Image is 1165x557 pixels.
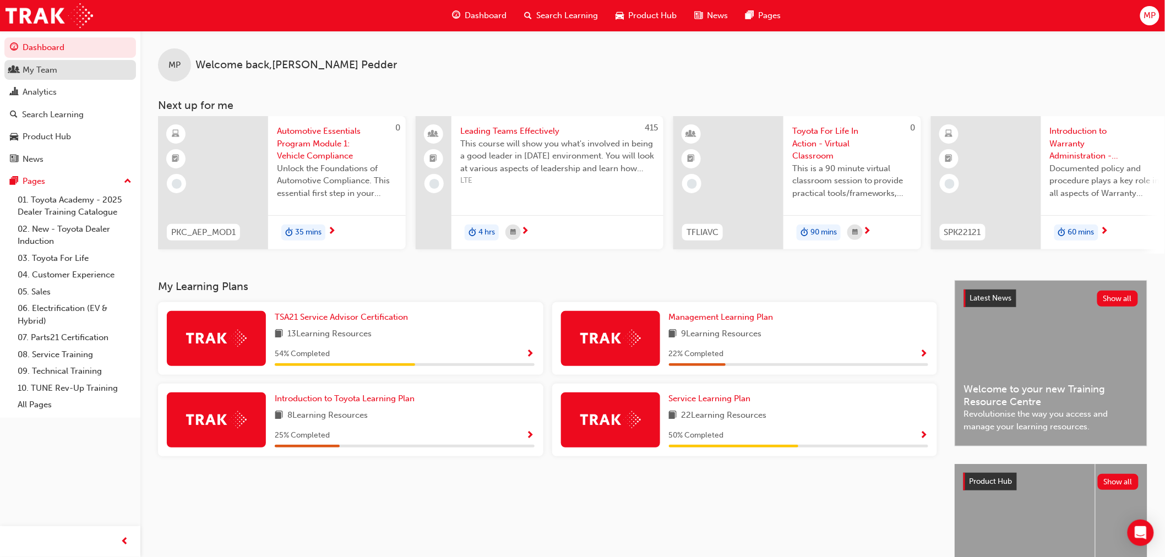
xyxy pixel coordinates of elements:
span: car-icon [616,9,624,23]
img: Trak [580,330,641,347]
a: pages-iconPages [737,4,790,27]
a: 0TFLIAVCToyota For Life In Action - Virtual ClassroomThis is a 90 minute virtual classroom sessio... [673,116,921,249]
a: Management Learning Plan [669,311,778,324]
span: 13 Learning Resources [287,327,372,341]
a: 10. TUNE Rev-Up Training [13,380,136,397]
span: pages-icon [10,177,18,187]
a: News [4,149,136,170]
span: search-icon [525,9,532,23]
span: This is a 90 minute virtual classroom session to provide practical tools/frameworks, behaviours a... [792,162,912,200]
div: Search Learning [22,108,84,121]
span: 4 hrs [478,226,495,239]
span: learningRecordVerb_NONE-icon [172,179,182,189]
span: SPK22121 [944,226,981,239]
span: booktick-icon [688,152,695,166]
span: 0 [911,123,916,133]
span: 50 % Completed [669,429,724,442]
span: 8 Learning Resources [287,409,368,423]
button: Pages [4,171,136,192]
a: 04. Customer Experience [13,266,136,283]
a: news-iconNews [686,4,737,27]
a: Analytics [4,82,136,102]
a: TSA21 Service Advisor Certification [275,311,412,324]
span: Show Progress [920,431,928,441]
span: Service Learning Plan [669,394,751,403]
span: Show Progress [526,431,535,441]
img: Trak [580,411,641,428]
span: duration-icon [801,226,808,240]
a: My Team [4,60,136,80]
span: Automotive Essentials Program Module 1: Vehicle Compliance [277,125,397,162]
span: booktick-icon [430,152,438,166]
a: Service Learning Plan [669,392,755,405]
span: Welcome to your new Training Resource Centre [964,383,1138,408]
span: calendar-icon [510,226,516,239]
a: Introduction to Toyota Learning Plan [275,392,419,405]
h3: My Learning Plans [158,280,937,293]
button: Show Progress [526,429,535,443]
a: 07. Parts21 Certification [13,329,136,346]
span: book-icon [669,327,677,341]
span: 35 mins [295,226,322,239]
a: search-iconSearch Learning [516,4,607,27]
span: 90 mins [810,226,837,239]
button: MP [1140,6,1159,25]
a: car-iconProduct Hub [607,4,686,27]
span: duration-icon [285,226,293,240]
span: 415 [645,123,658,133]
span: calendar-icon [852,226,858,239]
span: Introduction to Toyota Learning Plan [275,394,415,403]
span: up-icon [124,174,132,189]
span: Product Hub [629,9,677,22]
span: book-icon [275,327,283,341]
img: Trak [186,330,247,347]
a: 02. New - Toyota Dealer Induction [13,221,136,250]
button: Show Progress [920,347,928,361]
a: Search Learning [4,105,136,125]
span: 60 mins [1068,226,1095,239]
span: learningResourceType_ELEARNING-icon [172,127,180,141]
span: Show Progress [526,350,535,359]
div: Pages [23,175,45,188]
span: PKC_AEP_MOD1 [171,226,236,239]
span: people-icon [430,127,438,141]
span: search-icon [10,110,18,120]
span: Management Learning Plan [669,312,774,322]
span: LTE [460,174,655,187]
span: 25 % Completed [275,429,330,442]
span: book-icon [669,409,677,423]
a: Product Hub [4,127,136,147]
span: chart-icon [10,88,18,97]
div: Open Intercom Messenger [1128,520,1154,546]
span: Dashboard [465,9,507,22]
span: news-icon [695,9,703,23]
span: booktick-icon [945,152,953,166]
span: people-icon [10,65,18,75]
span: 22 % Completed [669,348,724,361]
span: book-icon [275,409,283,423]
a: Product HubShow all [963,473,1139,490]
span: MP [1144,9,1156,22]
span: duration-icon [469,226,476,240]
span: 54 % Completed [275,348,330,361]
button: Show Progress [526,347,535,361]
span: next-icon [1101,227,1109,237]
div: My Team [23,64,57,77]
button: Show Progress [920,429,928,443]
span: Search Learning [537,9,598,22]
a: 09. Technical Training [13,363,136,380]
span: Unlock the Foundations of Automotive Compliance. This essential first step in your Automotive Ess... [277,162,397,200]
span: next-icon [863,227,871,237]
span: next-icon [328,227,336,237]
span: Pages [759,9,781,22]
span: learningRecordVerb_NONE-icon [687,179,697,189]
span: pages-icon [746,9,754,23]
a: Dashboard [4,37,136,58]
img: Trak [6,3,93,28]
span: News [707,9,728,22]
a: 03. Toyota For Life [13,250,136,267]
span: 9 Learning Resources [682,327,762,341]
span: Toyota For Life In Action - Virtual Classroom [792,125,912,162]
span: TSA21 Service Advisor Certification [275,312,408,322]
